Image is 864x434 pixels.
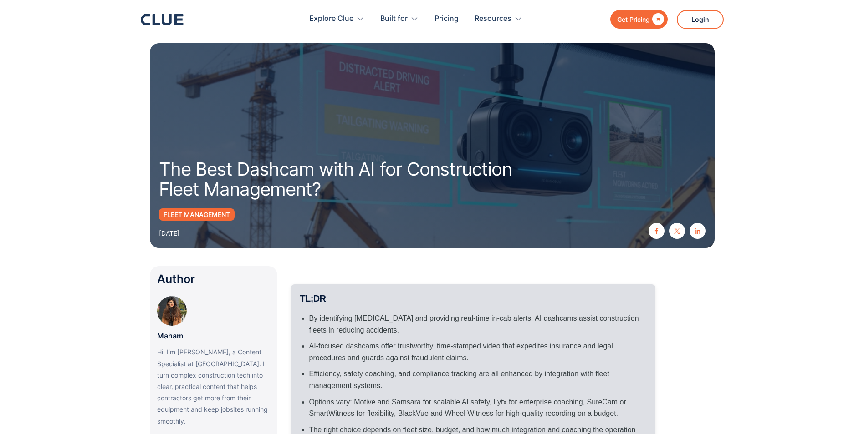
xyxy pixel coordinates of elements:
[309,368,646,391] li: Efficiency, safety coaching, and compliance tracking are all enhanced by integration with fleet m...
[610,10,668,29] a: Get Pricing
[159,208,235,221] a: Fleet management
[157,330,183,342] p: Maham
[380,5,408,33] div: Built for
[309,396,646,419] li: Options vary: Motive and Samsara for scalable AI safety, Lytx for enterprise coaching, SureCam or...
[300,293,646,303] h2: TL;DR
[650,14,664,25] div: 
[157,296,187,326] img: Maham
[159,159,542,199] h1: The Best Dashcam with AI for Construction Fleet Management?
[157,346,270,426] p: Hi, I’m [PERSON_NAME], a Content Specialist at [GEOGRAPHIC_DATA]. I turn complex construction tec...
[309,313,646,336] li: By identifying [MEDICAL_DATA] and providing real-time in-cab alerts, AI dashcams assist construct...
[380,5,419,33] div: Built for
[157,273,270,285] div: Author
[617,14,650,25] div: Get Pricing
[309,340,646,363] li: AI-focused dashcams offer trustworthy, time-stamped video that expedites insurance and legal proc...
[435,5,459,33] a: Pricing
[309,5,353,33] div: Explore Clue
[309,5,364,33] div: Explore Clue
[695,228,700,234] img: linkedin icon
[677,10,724,29] a: Login
[159,227,179,239] div: [DATE]
[654,228,660,234] img: facebook icon
[674,228,680,234] img: twitter X icon
[475,5,511,33] div: Resources
[475,5,522,33] div: Resources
